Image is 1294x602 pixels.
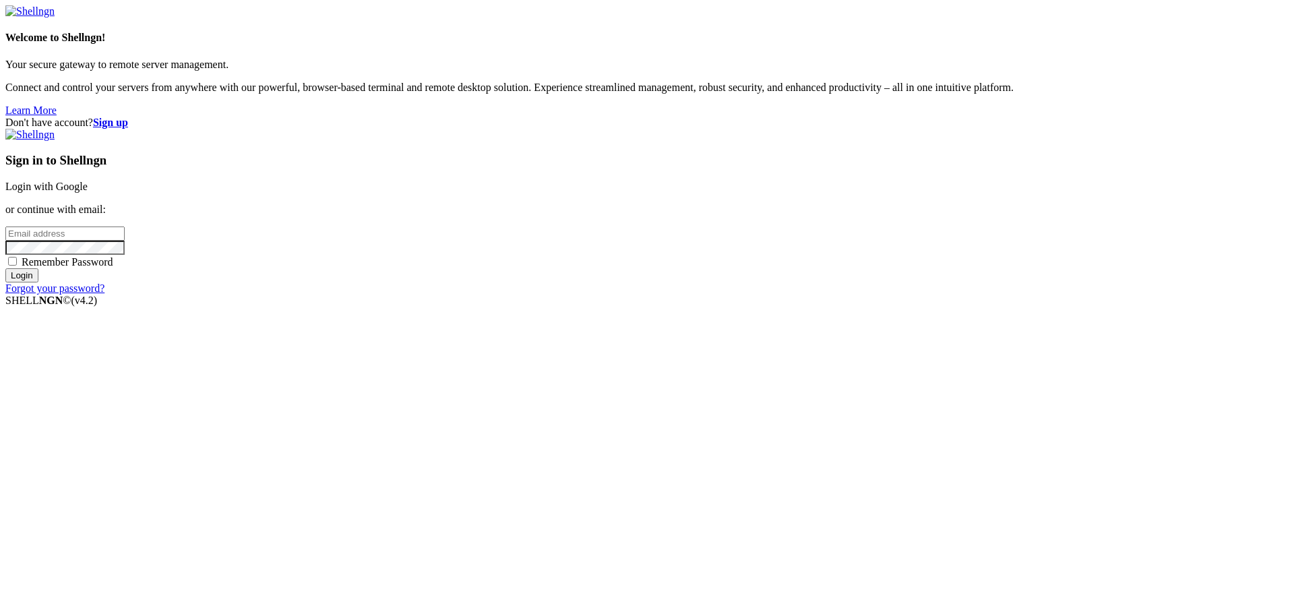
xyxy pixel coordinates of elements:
a: Sign up [93,117,128,128]
b: NGN [39,295,63,306]
a: Login with Google [5,181,88,192]
span: SHELL © [5,295,97,306]
div: Don't have account? [5,117,1289,129]
img: Shellngn [5,5,55,18]
span: Remember Password [22,256,113,268]
p: or continue with email: [5,204,1289,216]
a: Forgot your password? [5,282,104,294]
h4: Welcome to Shellngn! [5,32,1289,44]
h3: Sign in to Shellngn [5,153,1289,168]
a: Learn More [5,104,57,116]
input: Login [5,268,38,282]
p: Your secure gateway to remote server management. [5,59,1289,71]
input: Remember Password [8,257,17,266]
p: Connect and control your servers from anywhere with our powerful, browser-based terminal and remo... [5,82,1289,94]
input: Email address [5,227,125,241]
img: Shellngn [5,129,55,141]
span: 4.2.0 [71,295,98,306]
